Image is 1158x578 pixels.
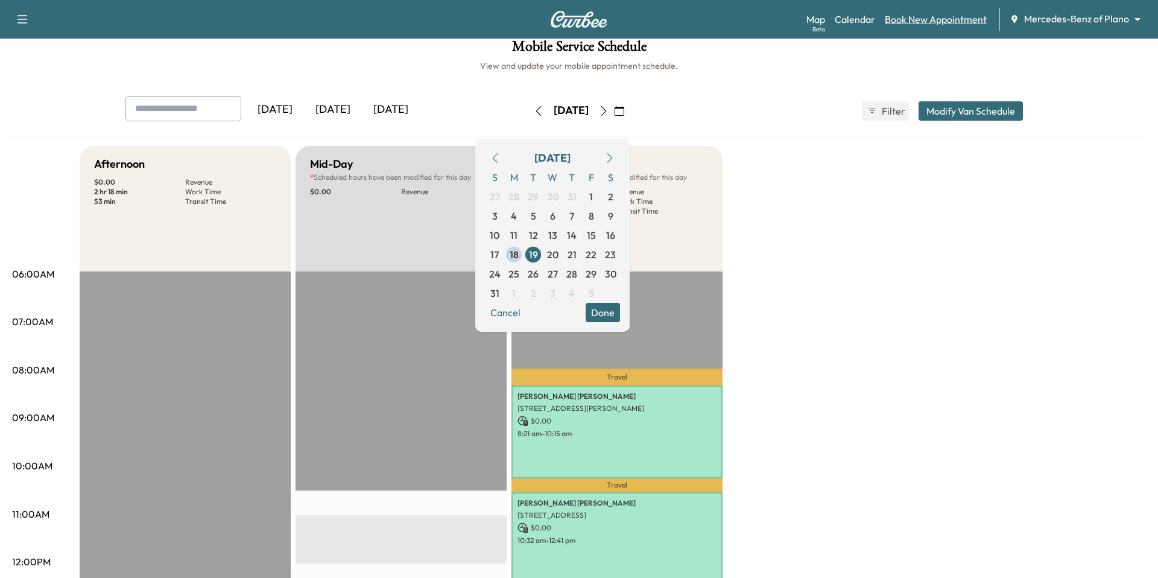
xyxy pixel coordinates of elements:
[812,25,825,34] div: Beta
[547,247,558,262] span: 20
[550,11,608,28] img: Curbee Logo
[601,168,620,187] span: S
[94,156,145,173] h5: Afternoon
[569,286,575,300] span: 4
[568,247,577,262] span: 21
[511,478,723,492] p: Travel
[586,267,596,281] span: 29
[548,228,557,243] span: 13
[504,168,524,187] span: M
[550,209,555,223] span: 6
[401,187,492,197] p: Revenue
[510,247,519,262] span: 18
[517,416,717,427] p: $ 0.00
[862,101,909,121] button: Filter
[94,177,185,187] p: $ 0.00
[508,189,519,204] span: 28
[554,103,589,118] div: [DATE]
[517,392,717,401] p: [PERSON_NAME] [PERSON_NAME]
[550,286,555,300] span: 3
[517,429,717,439] p: 8:21 am - 10:15 am
[528,267,539,281] span: 26
[517,404,717,413] p: [STREET_ADDRESS][PERSON_NAME]
[529,247,538,262] span: 19
[806,12,825,27] a: MapBeta
[835,12,875,27] a: Calendar
[511,369,723,386] p: Travel
[490,228,499,243] span: 10
[94,187,185,197] p: 2 hr 18 min
[490,247,499,262] span: 17
[12,39,1146,60] h1: Mobile Service Schedule
[12,363,54,377] p: 08:00AM
[566,267,577,281] span: 28
[569,209,574,223] span: 7
[517,536,717,545] p: 10:32 am - 12:41 pm
[587,228,596,243] span: 15
[608,209,613,223] span: 9
[589,209,594,223] span: 8
[547,189,558,204] span: 30
[490,189,500,204] span: 27
[517,498,717,508] p: [PERSON_NAME] [PERSON_NAME]
[531,286,536,300] span: 2
[534,150,571,167] div: [DATE]
[94,197,185,206] p: 53 min
[543,168,562,187] span: W
[567,228,577,243] span: 14
[304,96,362,124] div: [DATE]
[562,168,581,187] span: T
[12,410,54,425] p: 09:00AM
[589,286,594,300] span: 5
[529,228,538,243] span: 12
[882,104,903,118] span: Filter
[919,101,1023,121] button: Modify Van Schedule
[586,303,620,322] button: Done
[310,173,492,182] p: Scheduled hours have been modified for this day
[508,267,519,281] span: 25
[310,156,353,173] h5: Mid-Day
[528,189,539,204] span: 29
[12,507,49,521] p: 11:00AM
[362,96,420,124] div: [DATE]
[589,189,593,204] span: 1
[605,247,616,262] span: 23
[489,267,501,281] span: 24
[185,197,276,206] p: Transit Time
[12,60,1146,72] h6: View and update your mobile appointment schedule.
[586,247,596,262] span: 22
[485,303,526,322] button: Cancel
[12,267,54,281] p: 06:00AM
[617,197,708,206] p: Work Time
[517,522,717,533] p: $ 0.00
[548,267,558,281] span: 27
[12,554,51,569] p: 12:00PM
[485,168,504,187] span: S
[185,187,276,197] p: Work Time
[605,267,616,281] span: 30
[310,187,401,197] p: $ 0.00
[617,187,708,197] p: Revenue
[581,168,601,187] span: F
[524,168,543,187] span: T
[568,189,577,204] span: 31
[531,209,536,223] span: 5
[492,209,498,223] span: 3
[511,209,517,223] span: 4
[490,286,499,300] span: 31
[608,189,613,204] span: 2
[12,314,53,329] p: 07:00AM
[617,206,708,216] p: Transit Time
[517,510,717,520] p: [STREET_ADDRESS]
[1024,12,1129,26] span: Mercedes-Benz of Plano
[510,228,517,243] span: 11
[246,96,304,124] div: [DATE]
[885,12,987,27] a: Book New Appointment
[12,459,52,473] p: 10:00AM
[185,177,276,187] p: Revenue
[512,286,516,300] span: 1
[606,228,615,243] span: 16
